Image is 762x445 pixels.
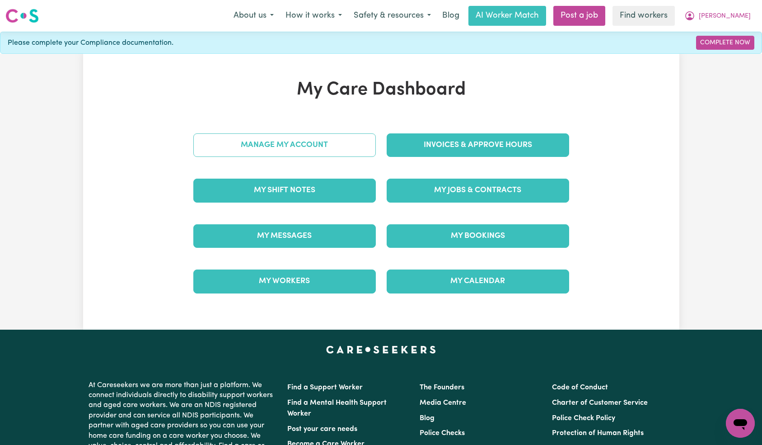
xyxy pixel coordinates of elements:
a: AI Worker Match [468,6,546,26]
h1: My Care Dashboard [188,79,575,101]
button: How it works [280,6,348,25]
a: Post your care needs [287,426,357,433]
a: The Founders [420,384,464,391]
a: My Bookings [387,224,569,248]
a: My Workers [193,270,376,293]
span: Please complete your Compliance documentation. [8,38,173,48]
a: Charter of Customer Service [552,399,648,407]
a: Invoices & Approve Hours [387,133,569,157]
span: [PERSON_NAME] [699,11,751,21]
a: Blog [437,6,465,26]
a: My Jobs & Contracts [387,179,569,202]
a: Manage My Account [193,133,376,157]
a: Post a job [553,6,605,26]
iframe: Button to launch messaging window [726,409,755,438]
a: Protection of Human Rights [552,430,644,437]
a: Police Checks [420,430,465,437]
button: Safety & resources [348,6,437,25]
a: Find a Support Worker [287,384,363,391]
a: Media Centre [420,399,466,407]
a: Police Check Policy [552,415,615,422]
a: My Messages [193,224,376,248]
a: My Shift Notes [193,179,376,202]
a: Find a Mental Health Support Worker [287,399,387,417]
a: Find workers [612,6,675,26]
button: My Account [678,6,757,25]
button: About us [228,6,280,25]
a: Blog [420,415,435,422]
a: Complete Now [696,36,754,50]
a: Careseekers logo [5,5,39,26]
a: Careseekers home page [326,346,436,353]
a: Code of Conduct [552,384,608,391]
a: My Calendar [387,270,569,293]
img: Careseekers logo [5,8,39,24]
